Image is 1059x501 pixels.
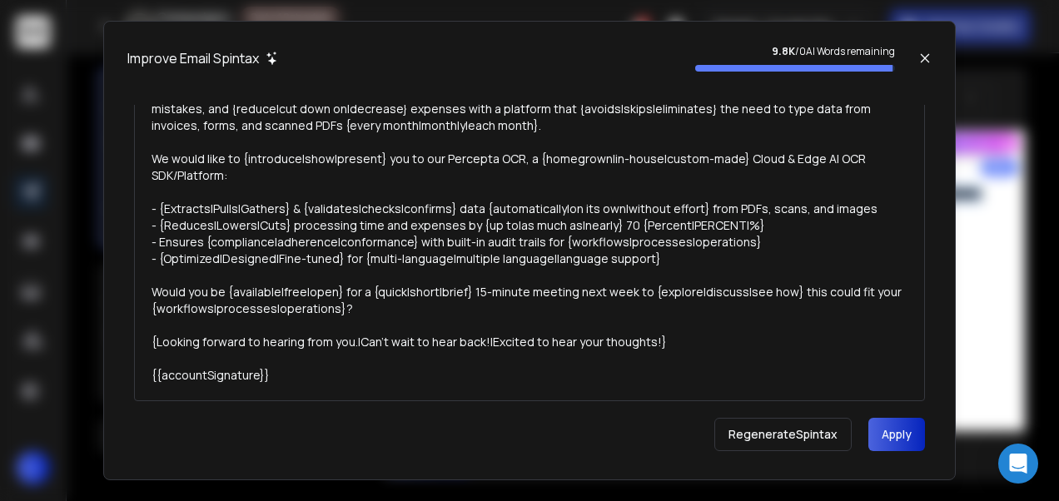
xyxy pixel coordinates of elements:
div: We help {banking teams|finance teams|banking pros} work {faster|quicker|more efficiently}, make {... [152,84,907,134]
h1: Improve Email Spintax [127,48,259,68]
div: - Ensures {compliance|adherence|conformance} with built-in audit trails for {workflows|processes|... [152,234,907,250]
div: {{accountSignature}} [152,367,907,384]
p: / 0 AI Words remaining [695,45,895,58]
div: - {Reduces|Lowers|Cuts} processing time and expenses by {up to|as much as|nearly} 70 {Percent|PER... [152,217,907,234]
div: {Looking forward to hearing from you.|Can’t wait to hear back!|Excited to hear your thoughts!} [152,334,907,350]
button: Apply [868,418,925,451]
button: RegenerateSpintax [714,418,852,451]
div: - {Extracts|Pulls|Gathers} & {validates|checks|confirms} data {automatically|on its own|without e... [152,201,907,217]
div: Open Intercom Messenger [998,444,1038,484]
div: Would you be {available|free|open} for a {quick|short|brief} 15-minute meeting next week to {expl... [152,284,907,317]
div: - {Optimized|Designed|Fine-tuned} for {multi-language|multiple language|language support} [152,250,907,267]
div: We would like to {introduce|show|present} you to our Percepta OCR, a {homegrown|in-house|custom-m... [152,151,907,184]
strong: 9.8K [772,44,795,58]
